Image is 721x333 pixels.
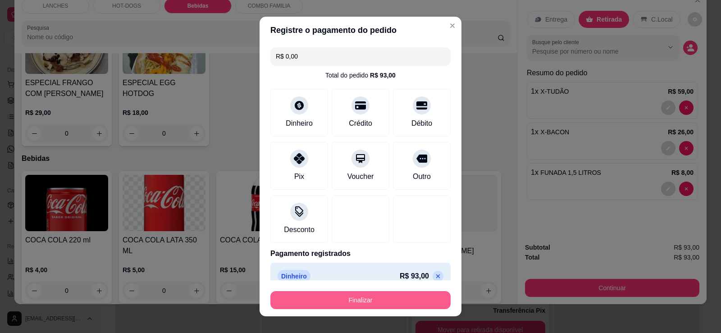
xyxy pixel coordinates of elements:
div: Desconto [284,224,315,235]
div: Crédito [349,118,372,129]
div: Voucher [347,171,374,182]
div: Débito [411,118,432,129]
p: R$ 93,00 [400,271,429,282]
div: Outro [413,171,431,182]
p: Pagamento registrados [270,248,451,259]
p: Dinheiro [278,270,310,283]
div: Pix [294,171,304,182]
input: Ex.: hambúrguer de cordeiro [276,47,445,65]
div: Dinheiro [286,118,313,129]
button: Finalizar [270,291,451,309]
button: Close [445,18,460,33]
header: Registre o pagamento do pedido [260,17,461,44]
div: R$ 93,00 [370,71,396,80]
div: Total do pedido [325,71,396,80]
